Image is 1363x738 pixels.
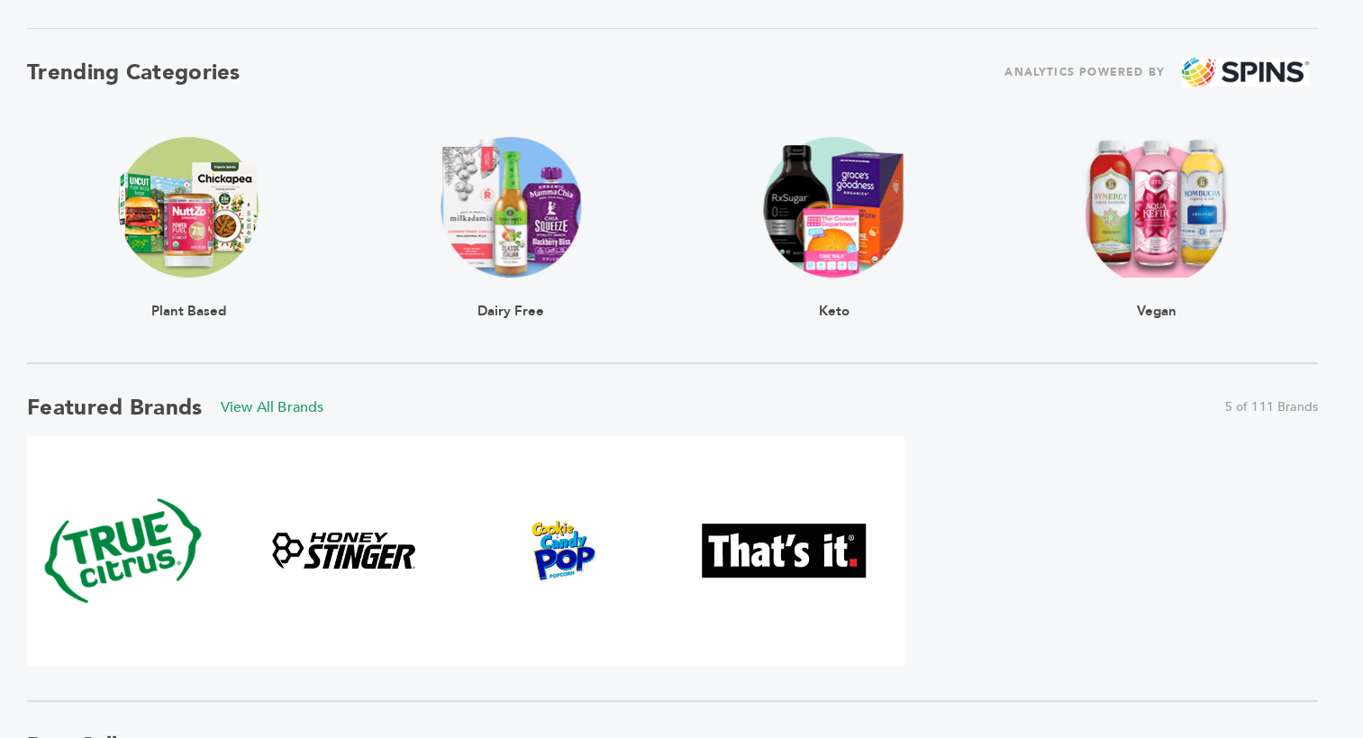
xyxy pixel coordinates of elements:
[27,58,241,87] h2: Trending Categories
[221,397,324,417] a: View All Brands
[441,278,581,317] div: Dairy Free
[118,137,259,278] img: claim_plant_based Trending Image
[1182,58,1309,87] img: spins.png
[764,278,904,317] div: Keto
[482,521,646,581] img: Cookie & Candy Pop Popcorn
[41,469,205,633] img: True Citrus
[118,278,259,317] div: Plant Based
[441,137,581,278] img: claim_dairy_free Trending Image
[1004,61,1165,84] span: ANALYTICS POWERED BY
[261,526,425,576] img: Honey Stinger
[702,524,866,579] img: That's It
[1084,137,1230,278] img: claim_vegan Trending Image
[764,137,904,278] img: claim_ketogenic Trending Image
[1084,278,1230,317] div: Vegan
[27,393,203,423] h2: Featured Brands
[1224,398,1318,416] span: 5 of 111 Brands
